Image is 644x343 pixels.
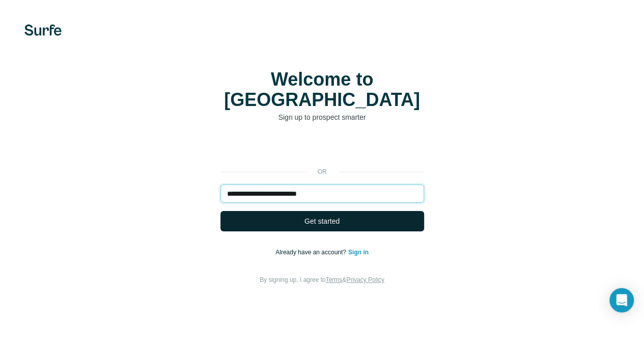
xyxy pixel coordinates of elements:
span: By signing up, I agree to & [260,276,384,283]
p: Sign up to prospect smarter [220,112,424,122]
a: Privacy Policy [346,276,384,283]
h1: Welcome to [GEOGRAPHIC_DATA] [220,69,424,110]
span: Already have an account? [275,249,348,256]
a: Sign in [348,249,369,256]
p: or [306,167,339,176]
a: Terms [326,276,343,283]
span: Get started [304,216,340,226]
img: Surfe's logo [24,24,62,36]
iframe: Tlačítko Přihlášení přes Google [215,138,429,160]
div: Open Intercom Messenger [609,288,634,312]
button: Get started [220,211,424,231]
